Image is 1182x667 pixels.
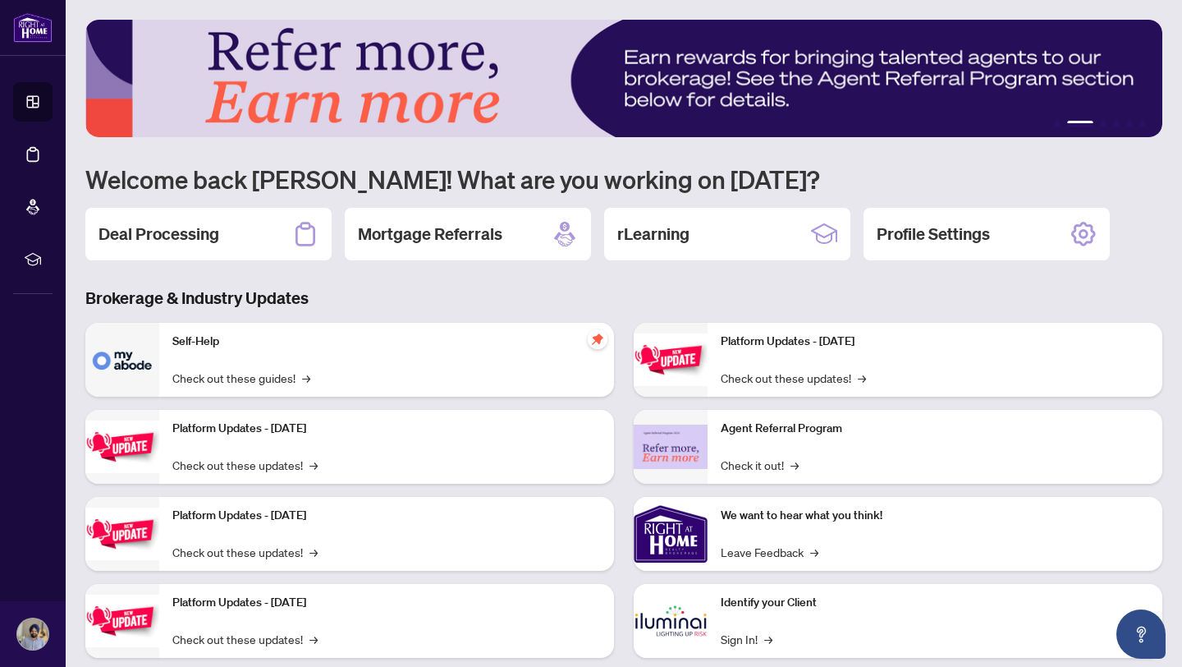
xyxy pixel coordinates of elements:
img: Agent Referral Program [634,425,708,470]
p: Platform Updates - [DATE] [721,333,1149,351]
a: Check out these updates!→ [721,369,866,387]
h3: Brokerage & Industry Updates [85,287,1162,310]
img: We want to hear what you think! [634,497,708,571]
span: → [764,630,772,648]
p: Self-Help [172,333,601,351]
a: Check out these updates!→ [172,456,318,474]
span: pushpin [588,329,607,349]
img: logo [13,12,53,43]
img: Platform Updates - July 8, 2025 [85,595,159,646]
img: Platform Updates - June 23, 2025 [634,333,708,385]
p: Platform Updates - [DATE] [172,420,601,438]
span: → [309,630,318,648]
span: → [790,456,799,474]
h2: rLearning [617,223,689,246]
h2: Mortgage Referrals [358,223,502,246]
a: Check out these updates!→ [172,630,318,648]
img: Self-Help [85,323,159,397]
img: Slide 1 [85,20,1162,137]
span: → [309,543,318,561]
p: Platform Updates - [DATE] [172,594,601,612]
a: Sign In!→ [721,630,772,648]
img: Identify your Client [634,584,708,658]
button: 3 [1100,121,1106,127]
span: → [302,369,310,387]
button: 4 [1113,121,1120,127]
button: 6 [1139,121,1146,127]
p: Identify your Client [721,594,1149,612]
a: Check out these guides!→ [172,369,310,387]
img: Platform Updates - July 21, 2025 [85,508,159,559]
span: → [309,456,318,474]
h2: Deal Processing [98,223,219,246]
h2: Profile Settings [877,223,990,246]
button: 1 [1054,121,1061,127]
h1: Welcome back [PERSON_NAME]! What are you working on [DATE]? [85,163,1162,195]
p: We want to hear what you think! [721,507,1149,525]
p: Agent Referral Program [721,420,1149,438]
img: Profile Icon [17,619,48,650]
img: Platform Updates - September 16, 2025 [85,421,159,472]
p: Platform Updates - [DATE] [172,507,601,525]
a: Check out these updates!→ [172,543,318,561]
span: → [810,543,818,561]
span: → [858,369,866,387]
button: Open asap [1116,609,1166,659]
a: Check it out!→ [721,456,799,474]
button: 2 [1067,121,1093,127]
button: 5 [1126,121,1133,127]
a: Leave Feedback→ [721,543,818,561]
